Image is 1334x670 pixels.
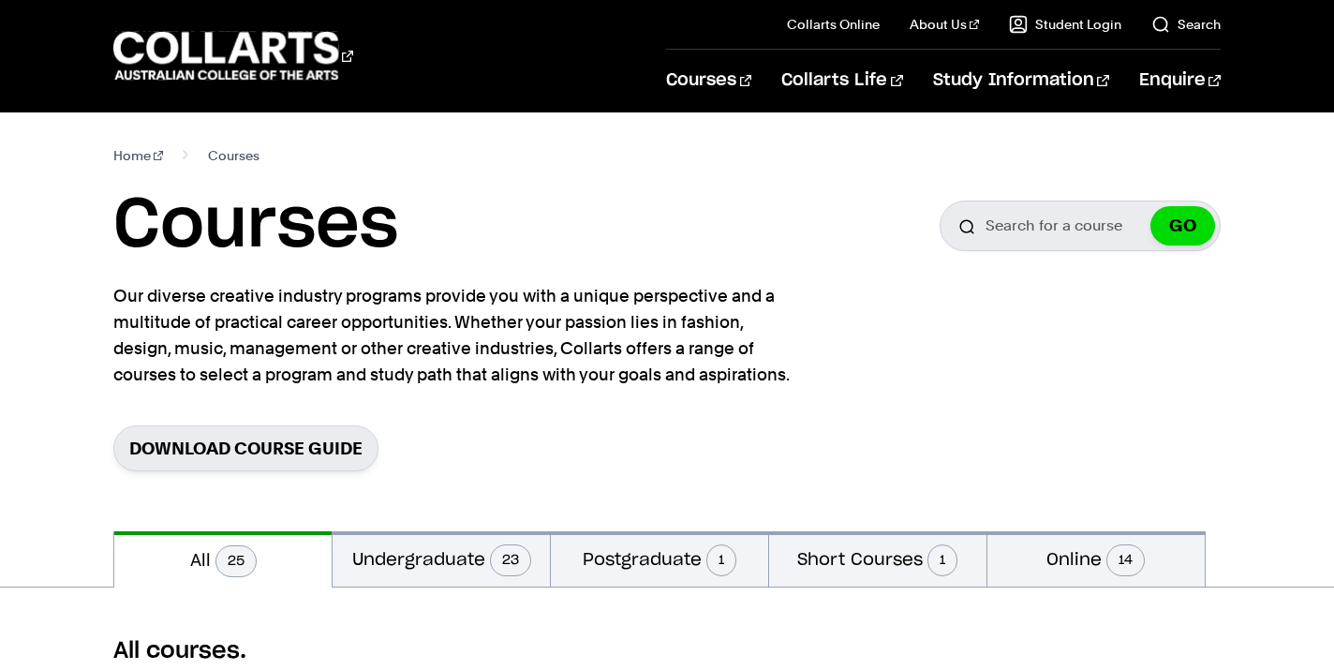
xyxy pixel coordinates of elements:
p: Our diverse creative industry programs provide you with a unique perspective and a multitude of p... [113,283,797,388]
a: Courses [666,50,751,112]
a: Enquire [1139,50,1221,112]
button: Short Courses1 [769,531,986,587]
a: Download Course Guide [113,425,378,471]
a: Collarts Life [781,50,902,112]
span: 1 [706,544,736,576]
a: Study Information [933,50,1109,112]
button: GO [1150,206,1215,246]
input: Search for a course [940,201,1221,251]
button: Undergraduate23 [333,531,550,587]
span: 25 [215,545,257,577]
button: Online14 [987,531,1205,587]
span: 23 [490,544,531,576]
div: Go to homepage [113,29,353,82]
a: Student Login [1009,15,1121,34]
span: 14 [1106,544,1145,576]
span: 1 [927,544,957,576]
span: Courses [208,142,259,169]
h1: Courses [113,184,398,268]
button: Postgraduate1 [551,531,768,587]
a: Collarts Online [787,15,880,34]
h2: All courses. [113,636,1221,666]
a: About Us [910,15,979,34]
a: Search [1151,15,1221,34]
button: All25 [114,531,332,588]
a: Home [113,142,163,169]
